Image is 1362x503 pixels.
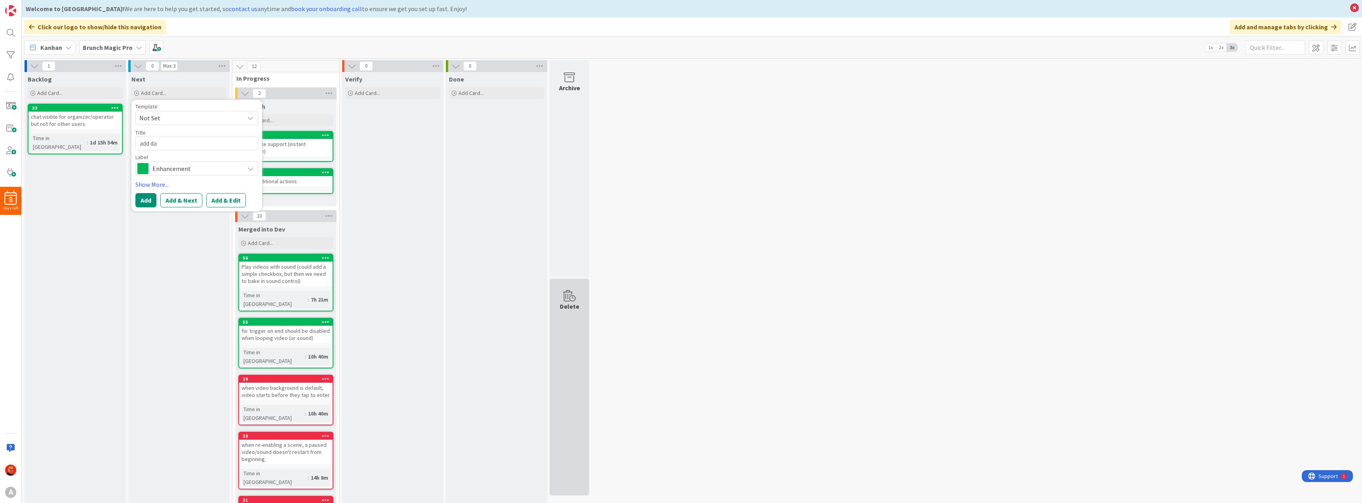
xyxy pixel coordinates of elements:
[238,432,333,490] a: 30when re-enabling a scene, a paused video/sound doesn't restart from beginning.Time in [GEOGRAPH...
[253,89,266,98] span: 2
[1227,44,1237,51] span: 3x
[1216,44,1227,51] span: 2x
[24,20,166,34] div: Click our logo to show/hide this navigation
[305,409,306,418] span: :
[239,176,333,186] div: Add conditional actions
[1230,20,1341,34] div: Add and manage tabs by clicking
[308,295,309,304] span: :
[141,89,166,97] span: Add Card...
[560,302,579,311] div: Delete
[239,433,333,440] div: 30
[239,440,333,464] div: when re-enabling a scene, a paused video/sound doesn't restart from beginning.
[42,61,55,71] span: 1
[135,104,158,109] span: Template
[1205,44,1216,51] span: 1x
[26,4,1346,13] div: We are here to help you get started, so anytime and to ensure we get you set up fast. Enjoy!
[37,89,63,97] span: Add Card...
[135,129,146,136] label: Title
[9,197,13,203] span: 8
[152,163,240,174] span: Enhancement
[239,254,333,262] div: 56
[238,375,333,425] a: 29when video background is default, video starts before they tap to enterTime in [GEOGRAPHIC_DATA...
[5,5,16,16] img: Visit kanbanzone.com
[306,352,330,361] div: 10h 40m
[309,473,330,482] div: 14h 8m
[449,75,464,83] span: Done
[242,469,308,486] div: Time in [GEOGRAPHIC_DATA]
[243,255,333,261] div: 56
[243,376,333,382] div: 29
[163,64,175,68] div: Max 3
[239,132,333,156] div: 57Add sprite support (instant transition)
[229,5,257,13] a: contact us
[239,132,333,139] div: 57
[345,75,362,83] span: Verify
[239,433,333,464] div: 30when re-enabling a scene, a paused video/sound doesn't restart from beginning.
[463,61,477,71] span: 0
[243,433,333,439] div: 30
[309,295,330,304] div: 7h 21m
[160,193,202,207] button: Add & Next
[243,170,333,175] div: 58
[17,1,36,11] span: Support
[239,319,333,343] div: 55fix: trigger on end should be disabled when looping video (or sound)
[239,376,333,400] div: 29when video background is default, video starts before they tap to enter
[28,75,52,83] span: Backlog
[238,254,333,311] a: 56Play videos with sound (could add a simple checkbox, but then we need to bake in sound control)...
[31,134,87,151] div: Time in [GEOGRAPHIC_DATA]
[242,405,305,422] div: Time in [GEOGRAPHIC_DATA]
[305,352,306,361] span: :
[29,104,122,112] div: 33
[239,376,333,383] div: 29
[135,193,156,207] button: Add
[135,180,258,189] a: Show More...
[243,319,333,325] div: 55
[239,326,333,343] div: fix: trigger on end should be disabled when looping video (or sound)
[242,291,308,308] div: Time in [GEOGRAPHIC_DATA]
[243,497,333,503] div: 31
[29,104,122,129] div: 33chat visible for organizer/operator but not for other users.
[28,104,123,154] a: 33chat visible for organizer/operator but not for other users.Time in [GEOGRAPHIC_DATA]:1d 15h 54m
[242,348,305,365] div: Time in [GEOGRAPHIC_DATA]
[243,133,333,138] div: 57
[5,465,16,476] img: CP
[87,138,88,147] span: :
[239,383,333,400] div: when video background is default, video starts before they tap to enter
[360,61,373,71] span: 0
[239,319,333,326] div: 55
[135,136,258,150] textarea: add da
[239,169,333,186] div: 58Add conditional actions
[247,62,261,71] span: 12
[5,487,16,498] div: A
[41,3,43,9] div: 1
[239,262,333,286] div: Play videos with sound (could add a simple checkbox, but then we need to bake in sound control)
[291,5,362,13] a: book your onboarding call
[139,113,238,123] span: Not Set
[131,75,145,83] span: Next
[238,168,333,194] a: 58Add conditional actions
[29,112,122,129] div: chat visible for organizer/operator but not for other users.
[238,131,333,162] a: 57Add sprite support (instant transition)
[83,44,133,51] b: Brunch Magic Pro
[206,193,246,207] button: Add & Edit
[355,89,380,97] span: Add Card...
[239,139,333,156] div: Add sprite support (instant transition)
[308,473,309,482] span: :
[458,89,484,97] span: Add Card...
[559,83,580,93] div: Archive
[32,105,122,111] div: 33
[26,5,124,13] b: Welcome to [GEOGRAPHIC_DATA]!
[238,318,333,368] a: 55fix: trigger on end should be disabled when looping video (or sound)Time in [GEOGRAPHIC_DATA]:1...
[239,254,333,286] div: 56Play videos with sound (could add a simple checkbox, but then we need to bake in sound control)
[88,138,120,147] div: 1d 15h 54m
[146,61,159,71] span: 0
[135,154,148,160] span: Label
[248,239,273,247] span: Add Card...
[253,211,266,221] span: 10
[238,225,285,233] span: Merged into Dev
[1246,40,1305,55] input: Quick Filter...
[40,43,62,52] span: Kanban
[306,409,330,418] div: 10h 40m
[236,74,329,82] span: In Progress
[239,169,333,176] div: 58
